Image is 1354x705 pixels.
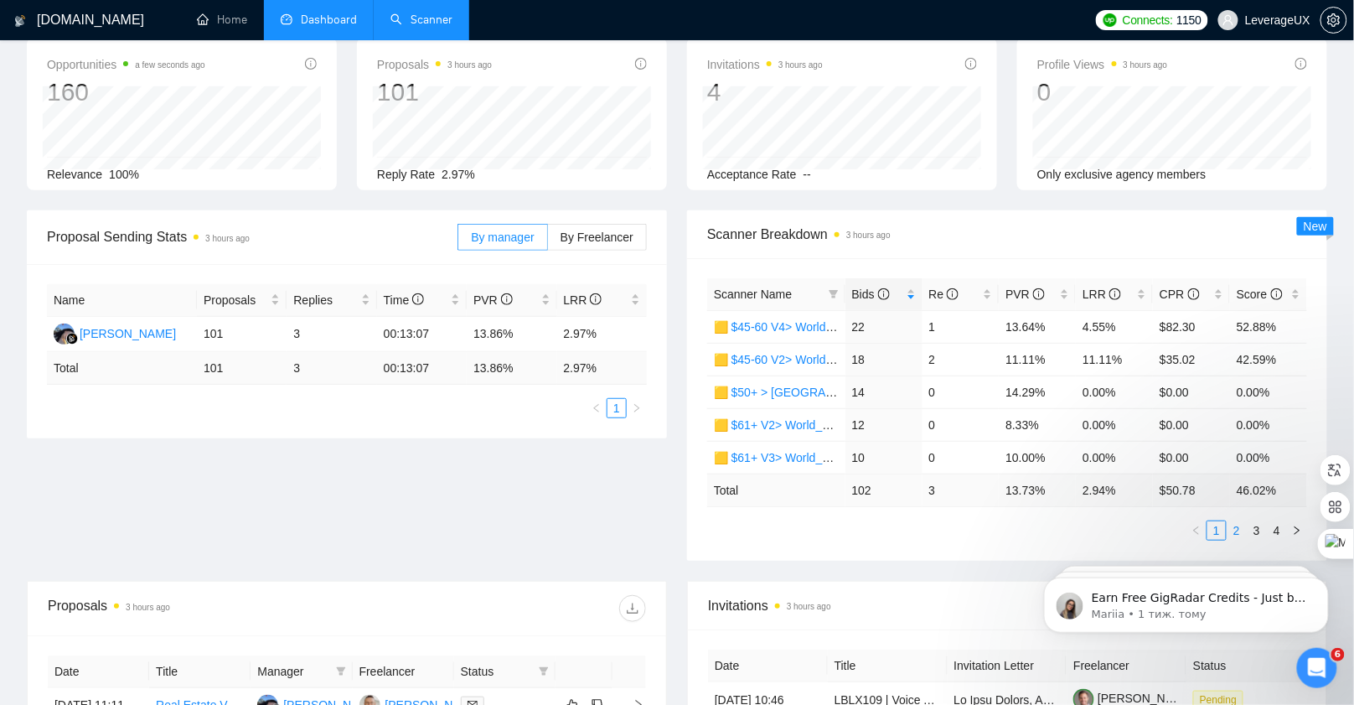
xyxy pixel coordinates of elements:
td: 0.00% [1230,408,1307,441]
span: filter [535,659,552,684]
li: Previous Page [1186,521,1207,541]
span: info-circle [590,293,602,305]
td: $35.02 [1153,343,1230,376]
li: 4 [1267,521,1287,541]
th: Status [1186,650,1306,682]
span: Re [929,288,959,301]
time: 3 hours ago [205,234,250,243]
span: info-circle [878,288,890,300]
span: Only exclusive agency members [1037,168,1207,181]
td: $0.00 [1153,408,1230,441]
span: info-circle [1033,288,1045,300]
span: right [632,403,642,413]
a: 🟨 $61+ V2> World_Design+Dev_Antony-Full-Stack_General [714,418,1034,432]
td: 2.97 % [557,352,647,385]
span: Invitations [707,54,823,75]
time: 3 hours ago [1124,60,1168,70]
div: Proposals [48,595,347,622]
th: Freelancer [1067,650,1186,682]
td: Total [707,474,845,506]
span: Status [461,662,532,681]
span: 1150 [1176,11,1202,29]
span: filter [333,659,349,684]
td: 3 [287,317,376,352]
td: 11.11% [1076,343,1153,376]
td: 2.97% [557,317,647,352]
a: [PERSON_NAME] [1073,692,1194,705]
div: 0 [1037,76,1168,108]
span: filter [829,289,839,299]
li: Next Page [1287,521,1307,541]
span: By manager [471,231,534,244]
th: Title [149,656,251,688]
li: 2 [1227,521,1247,541]
td: 12 [845,408,922,441]
li: 3 [1247,521,1267,541]
time: 3 hours ago [787,602,831,611]
a: 1 [1207,521,1226,540]
span: filter [539,666,549,676]
td: 1 [922,310,1000,343]
span: Proposals [377,54,492,75]
span: Proposal Sending Stats [47,226,457,247]
th: Name [47,284,197,317]
span: download [620,602,645,615]
td: 3 [922,474,1000,506]
td: 46.02 % [1230,474,1307,506]
td: 2 [922,343,1000,376]
span: Acceptance Rate [707,168,797,181]
td: 00:13:07 [377,317,467,352]
span: info-circle [412,293,424,305]
span: filter [336,666,346,676]
a: 🟨 $45-60 V2> World_Design+Dev_Antony-Front-End_General [714,353,1044,366]
button: right [627,398,647,418]
li: Next Page [627,398,647,418]
td: 0.00% [1076,408,1153,441]
span: Bids [852,288,890,301]
th: Invitation Letter [948,650,1067,682]
li: 1 [607,398,627,418]
td: $0.00 [1153,441,1230,474]
span: PVR [473,293,513,307]
span: Opportunities [47,54,205,75]
span: LRR [564,293,602,307]
td: 0 [922,441,1000,474]
th: Freelancer [353,656,454,688]
td: 18 [845,343,922,376]
td: 13.86 % [467,352,556,385]
button: right [1287,521,1307,541]
span: left [592,403,602,413]
span: right [1292,526,1302,536]
time: 3 hours ago [846,231,891,240]
span: Profile Views [1037,54,1168,75]
td: 0.00% [1230,441,1307,474]
td: Total [47,352,197,385]
td: $ 50.78 [1153,474,1230,506]
td: $82.30 [1153,310,1230,343]
td: 22 [845,310,922,343]
a: 1 [607,399,626,417]
td: $0.00 [1153,376,1230,408]
td: 0.00% [1076,376,1153,408]
time: a few seconds ago [135,60,204,70]
a: 2 [1227,521,1246,540]
button: left [1186,521,1207,541]
span: New [1304,220,1327,233]
img: logo [14,8,26,34]
td: 0.00% [1230,376,1307,408]
a: AA[PERSON_NAME] [54,326,176,340]
td: 0.00% [1076,441,1153,474]
td: 0 [922,408,1000,441]
li: 1 [1207,521,1227,541]
span: 6 [1331,648,1345,661]
td: 101 [197,352,287,385]
span: Relevance [47,168,102,181]
td: 13.86% [467,317,556,352]
span: dashboard [281,13,292,25]
div: 4 [707,76,823,108]
a: 4 [1268,521,1286,540]
button: download [619,595,646,622]
td: 10 [845,441,922,474]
